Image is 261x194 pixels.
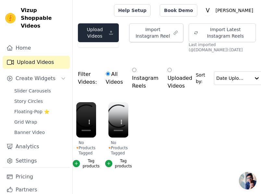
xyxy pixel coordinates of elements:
input: Instagram Reels [132,68,136,72]
div: Tag products [82,158,99,169]
button: V [PERSON_NAME] [203,5,256,16]
label: Instagram Reels [132,66,159,90]
text: V [206,7,210,14]
span: Story Circles [14,98,43,104]
a: Floating-Pop ⭐ [10,107,70,116]
p: [PERSON_NAME] [213,5,256,16]
button: Import Latest Instagram Reels [189,23,256,42]
div: No Products Tagged [108,140,128,156]
span: Banner Video [14,129,45,136]
span: Last imported (@ [DOMAIN_NAME] ): [DATE] [189,42,256,53]
a: Banner Video [10,128,70,137]
img: Vizup [5,13,16,23]
span: Slider Carousels [14,88,51,94]
a: Help Setup [114,4,151,17]
span: Vizup Shoppable Videos [21,6,67,30]
button: Create Widgets [3,72,70,85]
a: Story Circles [10,97,70,106]
a: Slider Carousels [10,86,70,95]
a: Açık sohbet [239,172,256,189]
a: Upload Videos [3,56,70,69]
label: All Videos [106,70,123,86]
span: Floating-Pop ⭐ [14,108,49,115]
button: Tag products [105,158,132,169]
a: Pricing [3,170,70,183]
a: Book Demo [160,4,197,17]
button: Tag products [73,158,99,169]
a: Grid Wrap [10,117,70,127]
a: Settings [3,154,70,167]
span: Grid Wrap [14,119,37,125]
label: Uploaded Videos [167,66,193,90]
a: Analytics [3,140,70,153]
span: Create Widgets [16,75,56,82]
div: Tag products [115,158,132,169]
input: Uploaded Videos [168,68,172,72]
button: Import Instagram Reel [129,23,183,42]
a: Home [3,42,70,55]
div: No Products Tagged [76,140,96,156]
input: All Videos [106,72,110,76]
div: Filter Videos: [78,63,196,93]
button: Upload Videos [78,23,119,42]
